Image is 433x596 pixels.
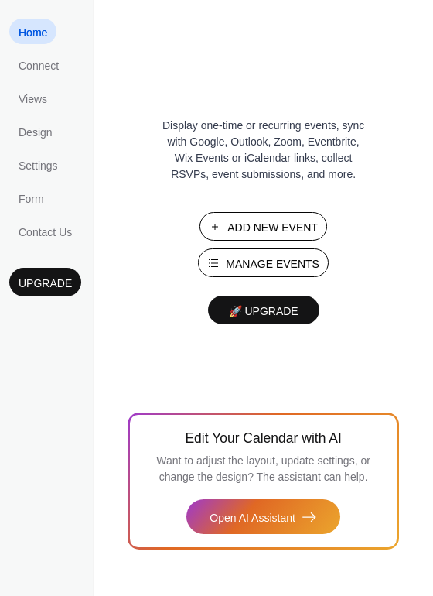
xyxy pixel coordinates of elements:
[9,118,62,144] a: Design
[19,58,59,74] span: Connect
[19,276,72,292] span: Upgrade
[198,248,329,277] button: Manage Events
[226,256,319,272] span: Manage Events
[199,212,327,241] button: Add New Event
[19,224,72,241] span: Contact Us
[210,510,295,526] span: Open AI Assistant
[227,220,318,236] span: Add New Event
[9,218,81,244] a: Contact Us
[9,85,56,111] a: Views
[19,158,58,174] span: Settings
[208,296,319,324] button: 🚀 Upgrade
[217,305,310,317] span: 🚀 Upgrade
[9,52,68,77] a: Connect
[9,19,56,44] a: Home
[159,118,368,183] span: Display one-time or recurring events, sync with Google, Outlook, Zoom, Eventbrite, Wix Events or ...
[156,454,370,483] span: Want to adjust the layout, update settings, or change the design? The assistant can help.
[19,91,47,108] span: Views
[186,499,340,534] button: Open AI Assistant
[19,125,53,141] span: Design
[185,427,341,449] span: Edit Your Calendar with AI
[9,185,53,211] a: Form
[9,152,67,177] a: Settings
[19,25,47,41] span: Home
[9,268,81,296] button: Upgrade
[19,191,44,207] span: Form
